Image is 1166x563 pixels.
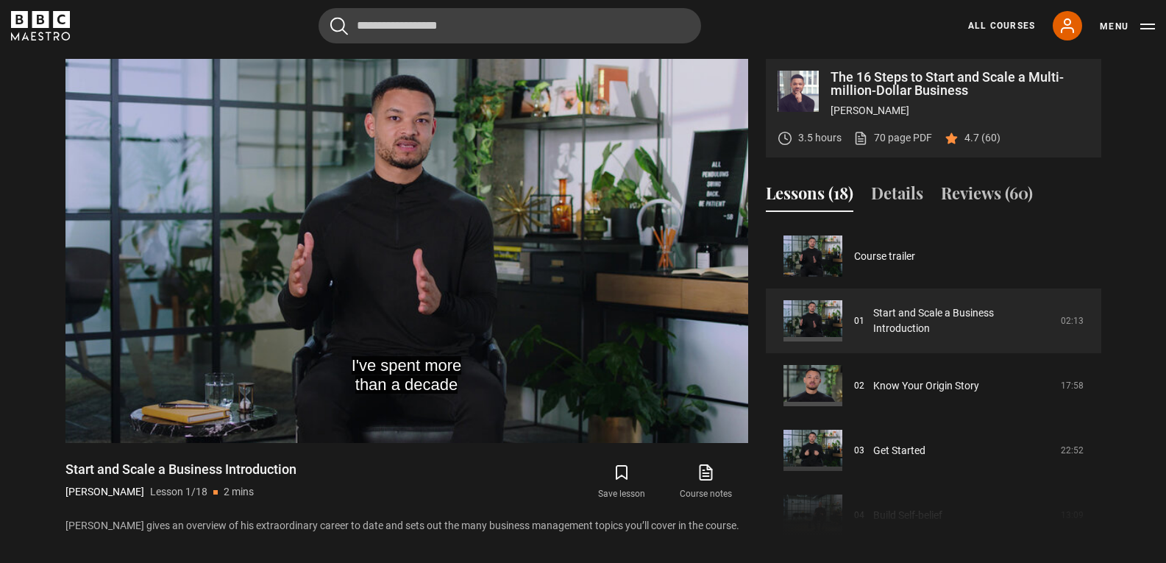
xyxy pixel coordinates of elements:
[664,461,747,503] a: Course notes
[1100,19,1155,34] button: Toggle navigation
[580,461,664,503] button: Save lesson
[65,484,144,500] p: [PERSON_NAME]
[798,130,842,146] p: 3.5 hours
[853,130,932,146] a: 70 page PDF
[319,8,701,43] input: Search
[964,130,1000,146] p: 4.7 (60)
[941,181,1033,212] button: Reviews (60)
[330,17,348,35] button: Submit the search query
[65,518,748,534] p: [PERSON_NAME] gives an overview of his extraordinary career to date and sets out the many busines...
[65,59,748,443] video-js: Video Player
[871,181,923,212] button: Details
[11,11,70,40] svg: BBC Maestro
[873,305,1052,336] a: Start and Scale a Business Introduction
[968,19,1035,32] a: All Courses
[150,484,207,500] p: Lesson 1/18
[224,484,254,500] p: 2 mins
[65,461,296,478] h1: Start and Scale a Business Introduction
[873,443,925,458] a: Get Started
[831,103,1089,118] p: [PERSON_NAME]
[831,71,1089,97] p: The 16 Steps to Start and Scale a Multi-million-Dollar Business
[873,378,979,394] a: Know Your Origin Story
[854,249,915,264] a: Course trailer
[766,181,853,212] button: Lessons (18)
